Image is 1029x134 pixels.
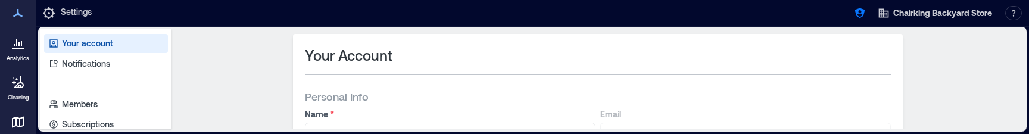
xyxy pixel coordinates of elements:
p: Settings [61,6,92,20]
p: Subscriptions [62,119,114,130]
span: Chairking Backyard Store [893,7,992,19]
button: Chairking Backyard Store [874,4,996,23]
a: Cleaning [3,68,33,105]
a: Notifications [44,54,168,73]
p: Members [62,98,98,110]
a: Your account [44,34,168,53]
p: Your account [62,38,113,49]
a: Subscriptions [44,115,168,134]
a: Members [44,95,168,114]
label: Name [305,108,593,120]
span: Your Account [305,46,392,65]
span: Personal Info [305,89,369,104]
p: Notifications [62,58,110,70]
p: Analytics [7,55,29,62]
label: Email [600,108,888,120]
a: Analytics [3,29,33,66]
p: Cleaning [8,94,29,101]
